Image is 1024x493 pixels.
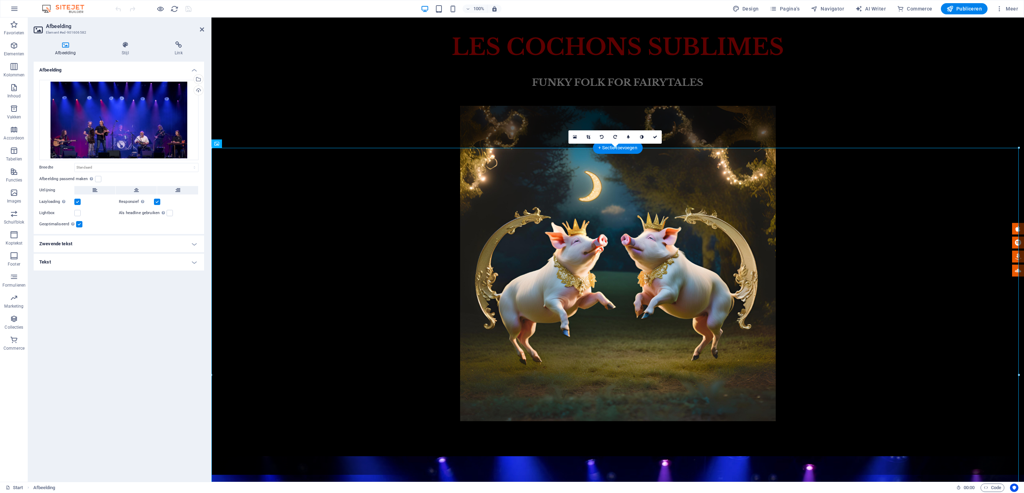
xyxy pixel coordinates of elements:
[635,130,648,144] a: Grijswaarden
[5,324,23,330] p: Collecties
[34,62,204,74] h4: Afbeelding
[473,5,484,13] h6: 100%
[6,156,22,162] p: Tabellen
[7,198,21,204] p: Images
[993,3,1021,14] button: Meer
[956,484,975,492] h6: Sessietijd
[622,130,635,144] a: Vervagen
[4,345,25,351] p: Commerce
[39,165,74,169] label: Breedte
[119,209,167,217] label: Als headline gebruiken
[897,5,932,12] span: Commerce
[34,235,204,252] h4: Zwevende tekst
[808,3,847,14] button: Navigator
[648,130,662,144] a: Bevestig ( ⌘ ⏎ )
[996,5,1018,12] span: Meer
[39,175,95,183] label: Afbeelding passend maken
[46,29,190,36] h3: Element #ed-901606582
[39,186,74,194] label: Uitlijning
[4,30,24,36] p: Favorieten
[733,5,759,12] span: Design
[33,484,55,492] span: Klik om te selecteren, dubbelklik om te bewerken
[8,261,20,267] p: Footer
[40,5,93,13] img: Editor Logo
[568,130,582,144] a: Selecteer bestanden uit Bestandsbeheer, stockfoto's, of upload een of meer bestanden
[4,303,23,309] p: Marketing
[491,6,498,12] i: Stel bij het wijzigen van de grootte van de weergegeven website automatisch het juist zoomniveau ...
[39,198,74,206] label: Lazyloading
[894,3,935,14] button: Commerce
[855,5,886,12] span: AI Writer
[7,93,21,99] p: Inhoud
[582,130,595,144] a: Bijsnijdmodus
[853,3,889,14] button: AI Writer
[463,5,487,13] button: 100%
[770,5,800,12] span: Pagina's
[946,5,982,12] span: Publiceren
[730,3,762,14] button: Design
[39,220,76,228] label: Geoptimaliseerd
[34,41,100,56] h4: Afbeelding
[6,177,22,183] p: Functies
[730,3,762,14] div: Design (Ctrl+Alt+Y)
[100,41,153,56] h4: Stijl
[767,3,802,14] button: Pagina's
[39,209,74,217] label: Lightbox
[608,130,622,144] a: 90° naar rechts draaien
[969,485,970,490] span: :
[1010,484,1018,492] button: Usercentrics
[156,5,164,13] button: Klik hier om de voorbeeldmodus te verlaten en verder te gaan met bewerken
[4,72,25,78] p: Kolommen
[964,484,975,492] span: 00 00
[595,130,608,144] a: 90° naar links draaien
[941,3,988,14] button: Publiceren
[119,198,154,206] label: Responsief
[2,282,26,288] p: Formulieren
[984,484,1001,492] span: Code
[39,80,198,160] div: COCHONSGF03-GJklTqzI76-J8l9OYoyKKw.jpeg
[811,5,844,12] span: Navigator
[4,135,24,141] p: Accordeon
[4,51,24,57] p: Elementen
[153,41,204,56] h4: Link
[4,219,24,225] p: Schuifblok
[981,484,1004,492] button: Code
[46,23,204,29] h2: Afbeelding
[34,254,204,271] h4: Tekst
[170,5,178,13] button: reload
[6,484,23,492] a: Klik om selectie op te heffen, dubbelklik om Pagina's te open
[6,240,23,246] p: Koptekst
[33,484,55,492] nav: breadcrumb
[7,114,21,120] p: Vakken
[170,5,178,13] i: Pagina opnieuw laden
